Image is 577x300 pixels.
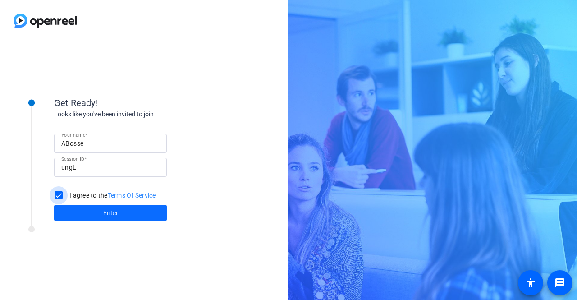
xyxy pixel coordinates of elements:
[54,96,234,110] div: Get Ready!
[103,208,118,218] span: Enter
[108,192,156,199] a: Terms Of Service
[554,277,565,288] mat-icon: message
[525,277,536,288] mat-icon: accessibility
[61,156,84,162] mat-label: Session ID
[68,191,156,200] label: I agree to the
[54,110,234,119] div: Looks like you've been invited to join
[54,205,167,221] button: Enter
[61,132,85,138] mat-label: Your name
